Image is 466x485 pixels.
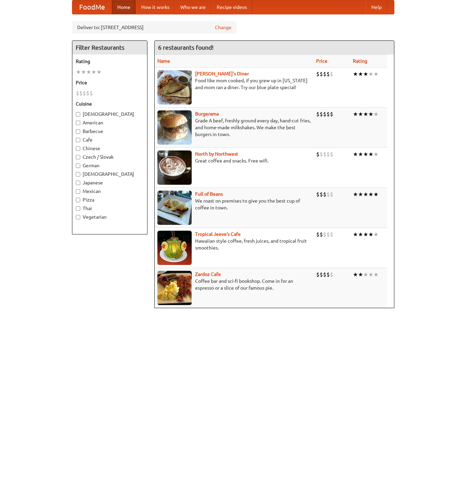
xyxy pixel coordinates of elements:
[353,110,358,118] li: ★
[72,41,147,54] h4: Filter Restaurants
[323,150,326,158] li: $
[76,155,80,159] input: Czech / Slovak
[320,191,323,198] li: $
[195,111,219,117] b: Burgerama
[76,58,144,65] h5: Rating
[326,110,330,118] li: $
[157,58,170,64] a: Name
[76,196,144,203] label: Pizza
[316,110,320,118] li: $
[76,68,81,76] li: ★
[157,77,311,91] p: Food like mom cooked, if you grew up in [US_STATE] and mom ran a diner. Try our blue plate special!
[157,157,311,164] p: Great coffee and snacks. Free wifi.
[76,138,80,142] input: Cafe
[86,89,89,97] li: $
[330,231,333,238] li: $
[358,271,363,278] li: ★
[76,198,80,202] input: Pizza
[330,271,333,278] li: $
[76,111,144,118] label: [DEMOGRAPHIC_DATA]
[358,191,363,198] li: ★
[157,271,192,305] img: zardoz.jpg
[215,24,231,31] a: Change
[83,89,86,97] li: $
[368,271,373,278] li: ★
[326,70,330,78] li: $
[157,278,311,291] p: Coffee bar and sci-fi bookshop. Come in for an espresso or a slice of our famous pie.
[320,110,323,118] li: $
[76,163,80,168] input: German
[89,89,93,97] li: $
[76,136,144,143] label: Cafe
[76,215,80,219] input: Vegetarian
[368,70,373,78] li: ★
[175,0,211,14] a: Who we are
[320,231,323,238] li: $
[353,231,358,238] li: ★
[195,231,241,237] a: Tropical Jeeve's Cafe
[76,162,144,169] label: German
[366,0,387,14] a: Help
[323,271,326,278] li: $
[363,271,368,278] li: ★
[157,110,192,145] img: burgerama.jpg
[368,191,373,198] li: ★
[373,191,379,198] li: ★
[323,191,326,198] li: $
[320,150,323,158] li: $
[363,231,368,238] li: ★
[353,150,358,158] li: ★
[76,154,144,160] label: Czech / Slovak
[76,205,144,212] label: Thai
[353,191,358,198] li: ★
[86,68,91,76] li: ★
[323,110,326,118] li: $
[76,179,144,186] label: Japanese
[76,121,80,125] input: American
[195,151,238,157] a: North by Northwest
[72,0,112,14] a: FoodMe
[76,189,80,194] input: Mexican
[96,68,101,76] li: ★
[76,100,144,107] h5: Cuisine
[373,231,379,238] li: ★
[323,231,326,238] li: $
[330,150,333,158] li: $
[76,112,80,117] input: [DEMOGRAPHIC_DATA]
[326,150,330,158] li: $
[353,58,367,64] a: Rating
[326,191,330,198] li: $
[76,206,80,211] input: Thai
[81,68,86,76] li: ★
[326,231,330,238] li: $
[157,231,192,265] img: jeeves.jpg
[76,188,144,195] label: Mexican
[323,70,326,78] li: $
[157,117,311,138] p: Grade A beef, freshly ground every day, hand-cut fries, and home-made milkshakes. We make the bes...
[158,44,214,51] ng-pluralize: 6 restaurants found!
[195,271,221,277] a: Zardoz Cafe
[157,70,192,105] img: sallys.jpg
[91,68,96,76] li: ★
[353,70,358,78] li: ★
[112,0,136,14] a: Home
[76,214,144,220] label: Vegetarian
[76,145,144,152] label: Chinese
[320,70,323,78] li: $
[76,119,144,126] label: American
[76,181,80,185] input: Japanese
[157,150,192,185] img: north.jpg
[363,191,368,198] li: ★
[316,58,327,64] a: Price
[195,191,223,197] a: Full of Beans
[316,70,320,78] li: $
[157,197,311,211] p: We roast on premises to give you the best cup of coffee in town.
[353,271,358,278] li: ★
[76,172,80,177] input: [DEMOGRAPHIC_DATA]
[195,71,249,76] b: [PERSON_NAME]'s Diner
[330,110,333,118] li: $
[76,128,144,135] label: Barbecue
[326,271,330,278] li: $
